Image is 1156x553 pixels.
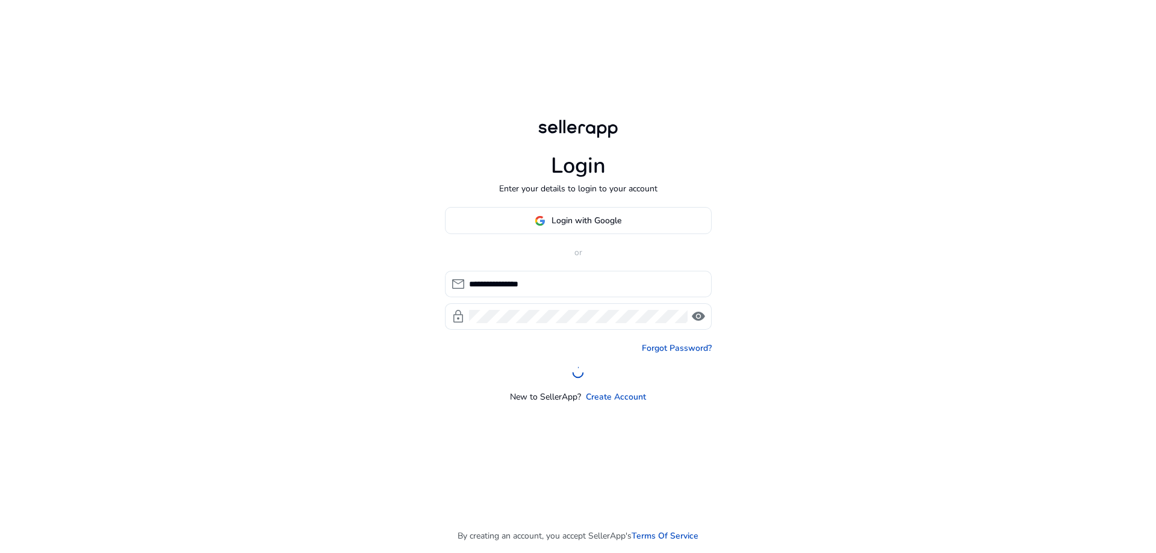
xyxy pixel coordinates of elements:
a: Terms Of Service [632,530,698,542]
button: Login with Google [445,207,712,234]
p: Enter your details to login to your account [499,182,657,195]
span: visibility [691,309,706,324]
p: New to SellerApp? [510,391,581,403]
a: Forgot Password? [642,342,712,354]
h1: Login [551,153,606,179]
img: google-logo.svg [535,215,545,226]
a: Create Account [586,391,646,403]
span: mail [451,277,465,291]
span: lock [451,309,465,324]
p: or [445,246,712,259]
span: Login with Google [552,214,621,227]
